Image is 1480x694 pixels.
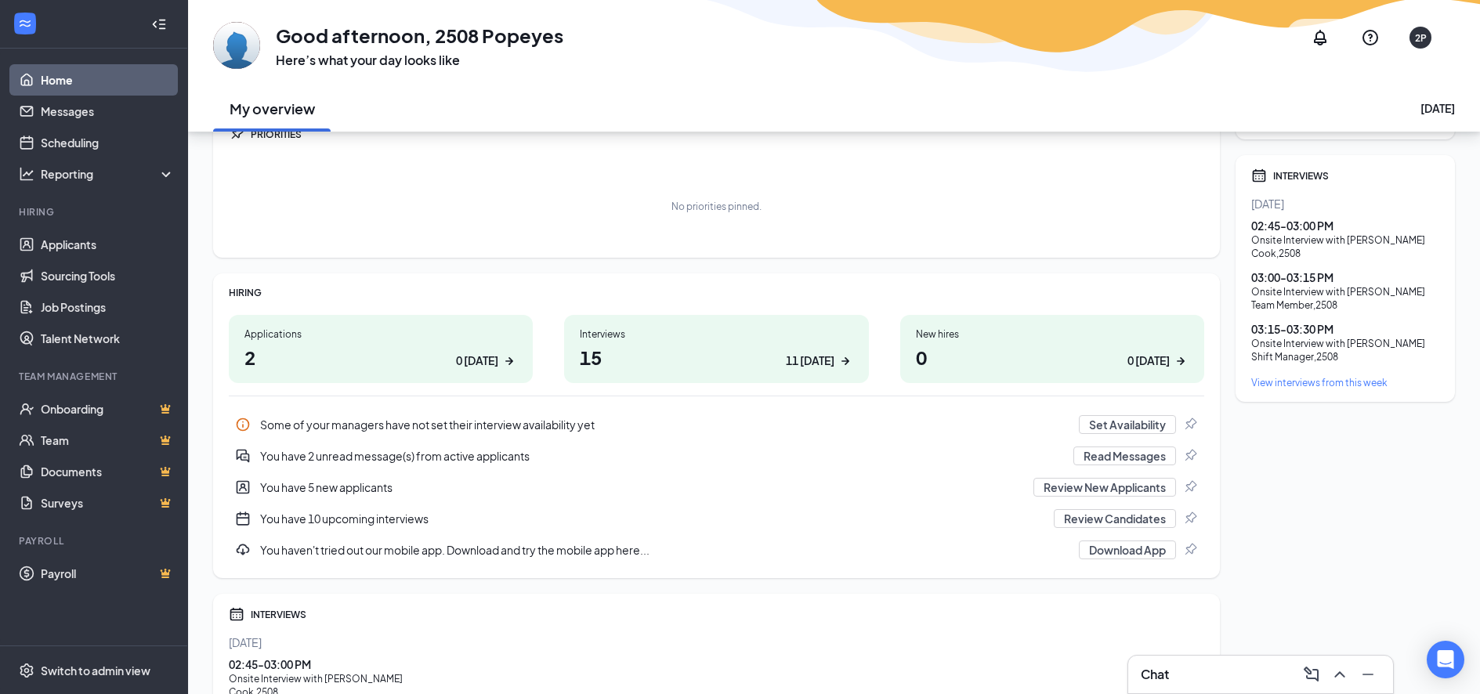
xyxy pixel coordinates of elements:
[229,409,1204,440] div: Some of your managers have not set their interview availability yet
[229,534,1204,566] a: DownloadYou haven't tried out our mobile app. Download and try the mobile app here...Download AppPin
[1251,196,1439,211] div: [DATE]
[229,606,244,622] svg: Calendar
[41,64,175,96] a: Home
[229,286,1204,299] div: HIRING
[1141,666,1169,683] h3: Chat
[1251,337,1439,350] div: Onsite Interview with [PERSON_NAME]
[235,542,251,558] svg: Download
[41,558,175,589] a: PayrollCrown
[1182,542,1198,558] svg: Pin
[229,472,1204,503] div: You have 5 new applicants
[19,663,34,678] svg: Settings
[580,344,852,370] h1: 15
[276,52,563,69] h3: Here’s what your day looks like
[41,393,175,425] a: OnboardingCrown
[1427,641,1464,678] div: Open Intercom Messenger
[229,440,1204,472] div: You have 2 unread message(s) from active applicants
[1415,31,1427,45] div: 2P
[564,315,868,383] a: Interviews1511 [DATE]ArrowRight
[235,448,251,464] svg: DoubleChatActive
[1251,269,1439,285] div: 03:00 - 03:15 PM
[1054,509,1176,528] button: Review Candidates
[260,417,1069,432] div: Some of your managers have not set their interview availability yet
[1079,415,1176,434] button: Set Availability
[1251,218,1439,233] div: 02:45 - 03:00 PM
[251,608,1204,621] div: INTERVIEWS
[916,327,1189,341] div: New hires
[229,503,1204,534] a: CalendarNewYou have 10 upcoming interviewsReview CandidatesPin
[244,344,517,370] h1: 2
[229,656,1204,672] div: 02:45 - 03:00 PM
[1330,665,1349,684] svg: ChevronUp
[1073,446,1176,465] button: Read Messages
[1182,511,1198,526] svg: Pin
[916,344,1189,370] h1: 0
[230,99,315,118] h2: My overview
[1311,28,1330,47] svg: Notifications
[1079,540,1176,559] button: Download App
[1033,478,1176,497] button: Review New Applicants
[260,511,1044,526] div: You have 10 upcoming interviews
[41,663,150,678] div: Switch to admin view
[235,479,251,495] svg: UserEntity
[1182,448,1198,464] svg: Pin
[838,353,853,369] svg: ArrowRight
[229,634,1204,650] div: [DATE]
[229,534,1204,566] div: You haven't tried out our mobile app. Download and try the mobile app here...
[19,166,34,182] svg: Analysis
[41,260,175,291] a: Sourcing Tools
[229,409,1204,440] a: InfoSome of your managers have not set their interview availability yetSet AvailabilityPin
[1251,247,1439,260] div: Cook , 2508
[276,22,563,49] h1: Good afternoon, 2508 Popeyes
[235,511,251,526] svg: CalendarNew
[501,353,517,369] svg: ArrowRight
[19,534,172,548] div: Payroll
[1251,350,1439,363] div: Shift Manager , 2508
[456,352,498,369] div: 0 [DATE]
[151,16,167,32] svg: Collapse
[19,370,172,383] div: Team Management
[1251,285,1439,298] div: Onsite Interview with [PERSON_NAME]
[1251,168,1267,183] svg: Calendar
[41,229,175,260] a: Applicants
[260,448,1064,464] div: You have 2 unread message(s) from active applicants
[1182,479,1198,495] svg: Pin
[41,487,175,519] a: SurveysCrown
[1251,233,1439,247] div: Onsite Interview with [PERSON_NAME]
[229,126,244,142] svg: Pin
[260,479,1024,495] div: You have 5 new applicants
[786,352,834,369] div: 11 [DATE]
[260,542,1069,558] div: You haven't tried out our mobile app. Download and try the mobile app here...
[251,128,1204,141] div: PRIORITIES
[229,503,1204,534] div: You have 10 upcoming interviews
[1299,662,1324,687] button: ComposeMessage
[1182,417,1198,432] svg: Pin
[229,472,1204,503] a: UserEntityYou have 5 new applicantsReview New ApplicantsPin
[41,425,175,456] a: TeamCrown
[1327,662,1352,687] button: ChevronUp
[41,323,175,354] a: Talent Network
[41,127,175,158] a: Scheduling
[229,672,1204,685] div: Onsite Interview with [PERSON_NAME]
[1251,321,1439,337] div: 03:15 - 03:30 PM
[1302,665,1321,684] svg: ComposeMessage
[1273,169,1439,183] div: INTERVIEWS
[1127,352,1170,369] div: 0 [DATE]
[41,456,175,487] a: DocumentsCrown
[229,440,1204,472] a: DoubleChatActiveYou have 2 unread message(s) from active applicantsRead MessagesPin
[1251,376,1439,389] a: View interviews from this week
[671,200,762,213] div: No priorities pinned.
[41,166,176,182] div: Reporting
[213,22,260,69] img: 2508 Popeyes
[244,327,517,341] div: Applications
[19,205,172,219] div: Hiring
[235,417,251,432] svg: Info
[1361,28,1380,47] svg: QuestionInfo
[1359,665,1377,684] svg: Minimize
[900,315,1204,383] a: New hires00 [DATE]ArrowRight
[17,16,33,31] svg: WorkstreamLogo
[1355,662,1380,687] button: Minimize
[1173,353,1189,369] svg: ArrowRight
[1251,298,1439,312] div: Team Member , 2508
